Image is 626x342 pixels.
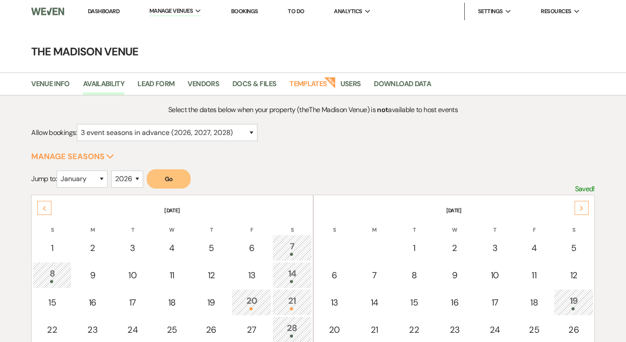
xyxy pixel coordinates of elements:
[77,323,108,336] div: 23
[277,321,307,338] div: 28
[554,215,593,234] th: S
[277,267,307,283] div: 14
[559,323,588,336] div: 26
[434,215,474,234] th: W
[236,323,267,336] div: 27
[196,323,226,336] div: 26
[236,294,267,310] div: 20
[575,183,595,195] p: Saved!
[520,241,548,255] div: 4
[289,78,327,95] a: Templates
[33,196,311,215] th: [DATE]
[77,296,108,309] div: 16
[355,215,394,234] th: M
[399,323,429,336] div: 22
[83,78,124,95] a: Availability
[118,323,147,336] div: 24
[439,269,470,282] div: 9
[196,296,226,309] div: 19
[77,269,108,282] div: 9
[360,296,389,309] div: 14
[541,7,571,16] span: Resources
[481,323,509,336] div: 24
[157,269,186,282] div: 11
[77,241,108,255] div: 2
[559,269,588,282] div: 12
[236,241,267,255] div: 6
[277,294,307,310] div: 21
[319,269,350,282] div: 6
[157,296,186,309] div: 18
[481,296,509,309] div: 17
[37,241,67,255] div: 1
[394,215,434,234] th: T
[149,7,193,15] span: Manage Venues
[319,296,350,309] div: 13
[231,7,258,15] a: Bookings
[157,323,186,336] div: 25
[334,7,362,16] span: Analytics
[439,241,470,255] div: 2
[374,78,431,95] a: Download Data
[515,215,553,234] th: F
[118,269,147,282] div: 10
[272,215,311,234] th: S
[520,323,548,336] div: 25
[481,269,509,282] div: 10
[319,323,350,336] div: 20
[37,267,67,283] div: 8
[377,105,388,114] strong: not
[33,215,72,234] th: S
[315,215,355,234] th: S
[192,215,231,234] th: T
[31,78,70,95] a: Venue Info
[399,241,429,255] div: 1
[559,294,588,310] div: 19
[360,269,389,282] div: 7
[232,215,271,234] th: F
[196,269,226,282] div: 12
[559,241,588,255] div: 5
[31,174,57,183] span: Jump to:
[324,76,336,88] strong: New
[476,215,514,234] th: T
[88,7,119,15] a: Dashboard
[277,240,307,256] div: 7
[439,323,470,336] div: 23
[232,78,276,95] a: Docs & Files
[520,296,548,309] div: 18
[481,241,509,255] div: 3
[138,78,174,95] a: Lead Form
[236,269,267,282] div: 13
[196,241,226,255] div: 5
[118,241,147,255] div: 3
[340,78,361,95] a: Users
[315,196,593,215] th: [DATE]
[157,241,186,255] div: 4
[439,296,470,309] div: 16
[37,323,67,336] div: 22
[188,78,219,95] a: Vendors
[478,7,503,16] span: Settings
[520,269,548,282] div: 11
[72,215,112,234] th: M
[113,215,152,234] th: T
[31,128,76,137] span: Allow bookings:
[288,7,304,15] a: To Do
[102,104,525,116] p: Select the dates below when your property (the The Madison Venue ) is available to host events
[31,153,114,160] button: Manage Seasons
[399,296,429,309] div: 15
[31,2,64,21] img: Weven Logo
[37,296,67,309] div: 15
[147,169,191,189] button: Go
[399,269,429,282] div: 8
[152,215,191,234] th: W
[360,323,389,336] div: 21
[118,296,147,309] div: 17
